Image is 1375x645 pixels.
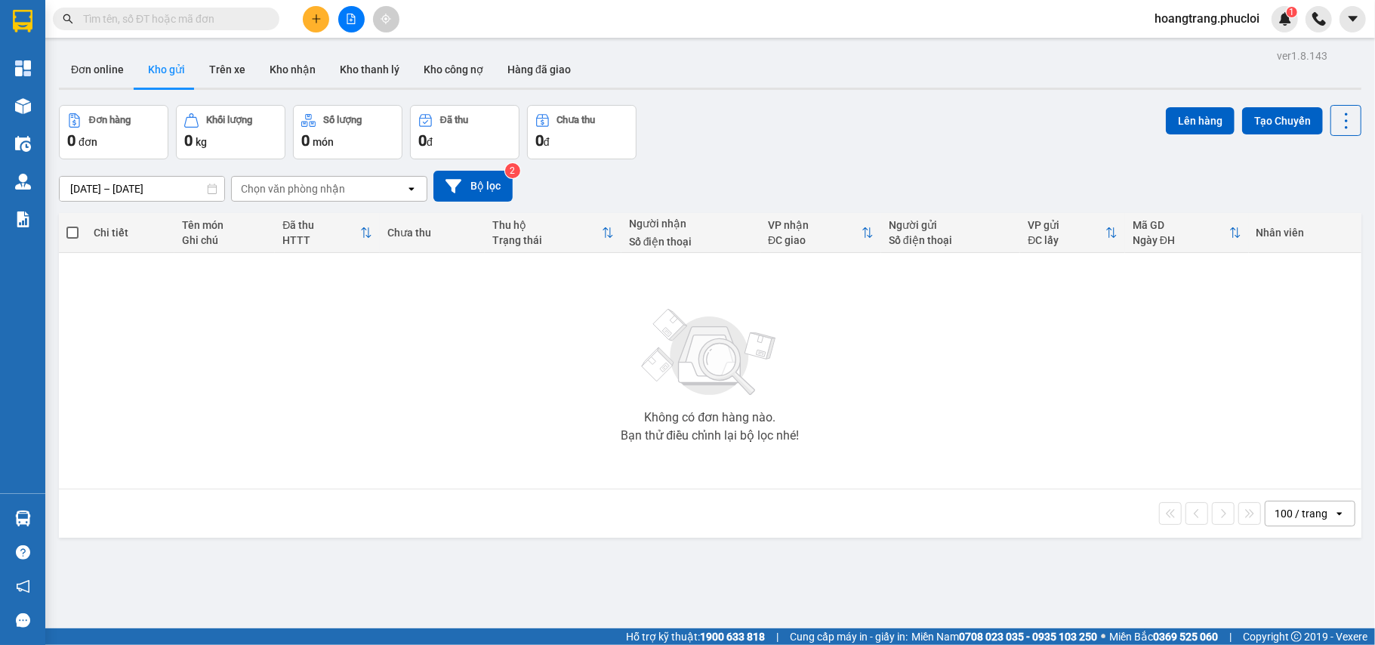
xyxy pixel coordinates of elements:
[301,131,310,150] span: 0
[418,131,427,150] span: 0
[700,631,765,643] strong: 1900 633 818
[768,234,862,246] div: ĐC giao
[1109,628,1218,645] span: Miền Bắc
[1312,12,1326,26] img: phone-icon
[311,14,322,24] span: plus
[495,51,583,88] button: Hàng đã giao
[15,136,31,152] img: warehouse-icon
[440,115,468,125] div: Đã thu
[338,6,365,32] button: file-add
[275,213,380,253] th: Toggle SortBy
[328,51,412,88] button: Kho thanh lý
[1142,9,1272,28] span: hoangtrang.phucloi
[59,51,136,88] button: Đơn online
[15,211,31,227] img: solution-icon
[790,628,908,645] span: Cung cấp máy in - giấy in:
[405,183,418,195] svg: open
[505,163,520,178] sup: 2
[241,181,345,196] div: Chọn văn phòng nhận
[544,136,550,148] span: đ
[889,219,1013,231] div: Người gửi
[89,115,131,125] div: Đơn hàng
[16,613,30,628] span: message
[13,10,32,32] img: logo-vxr
[282,234,360,246] div: HTTT
[1153,631,1218,643] strong: 0369 525 060
[1125,213,1249,253] th: Toggle SortBy
[492,219,602,231] div: Thu hộ
[387,227,477,239] div: Chưa thu
[83,11,261,27] input: Tìm tên, số ĐT hoặc mã đơn
[15,98,31,114] img: warehouse-icon
[373,6,399,32] button: aim
[1133,219,1229,231] div: Mã GD
[535,131,544,150] span: 0
[1289,7,1294,17] span: 1
[634,300,785,406] img: svg+xml;base64,PHN2ZyBjbGFzcz0ibGlzdC1wbHVnX19zdmciIHhtbG5zPSJodHRwOi8vd3d3LnczLm9yZy8yMDAwL3N2Zy...
[257,51,328,88] button: Kho nhận
[136,51,197,88] button: Kho gửi
[776,628,778,645] span: |
[1028,234,1105,246] div: ĐC lấy
[1275,506,1327,521] div: 100 / trang
[768,219,862,231] div: VP nhận
[196,136,207,148] span: kg
[1028,219,1105,231] div: VP gửi
[94,227,167,239] div: Chi tiết
[1333,508,1346,520] svg: open
[1242,107,1323,134] button: Tạo Chuyến
[313,136,334,148] span: món
[182,234,267,246] div: Ghi chú
[1256,227,1354,239] div: Nhân viên
[293,105,402,159] button: Số lượng0món
[1277,48,1327,64] div: ver 1.8.143
[629,236,753,248] div: Số điện thoại
[485,213,621,253] th: Toggle SortBy
[889,234,1013,246] div: Số điện thoại
[381,14,391,24] span: aim
[60,177,224,201] input: Select a date range.
[412,51,495,88] button: Kho công nợ
[557,115,596,125] div: Chưa thu
[184,131,193,150] span: 0
[621,430,799,442] div: Bạn thử điều chỉnh lại bộ lọc nhé!
[197,51,257,88] button: Trên xe
[303,6,329,32] button: plus
[629,218,753,230] div: Người nhận
[911,628,1097,645] span: Miền Nam
[433,171,513,202] button: Bộ lọc
[59,105,168,159] button: Đơn hàng0đơn
[1020,213,1125,253] th: Toggle SortBy
[1340,6,1366,32] button: caret-down
[63,14,73,24] span: search
[959,631,1097,643] strong: 0708 023 035 - 0935 103 250
[492,234,602,246] div: Trạng thái
[15,60,31,76] img: dashboard-icon
[1133,234,1229,246] div: Ngày ĐH
[410,105,519,159] button: Đã thu0đ
[527,105,637,159] button: Chưa thu0đ
[346,14,356,24] span: file-add
[16,545,30,560] span: question-circle
[1346,12,1360,26] span: caret-down
[427,136,433,148] span: đ
[1166,107,1235,134] button: Lên hàng
[1229,628,1232,645] span: |
[644,412,775,424] div: Không có đơn hàng nào.
[182,219,267,231] div: Tên món
[323,115,362,125] div: Số lượng
[760,213,881,253] th: Toggle SortBy
[79,136,97,148] span: đơn
[282,219,360,231] div: Đã thu
[626,628,765,645] span: Hỗ trợ kỹ thuật:
[15,174,31,190] img: warehouse-icon
[15,511,31,526] img: warehouse-icon
[1278,12,1292,26] img: icon-new-feature
[16,579,30,594] span: notification
[1101,634,1105,640] span: ⚪️
[1291,631,1302,642] span: copyright
[67,131,76,150] span: 0
[1287,7,1297,17] sup: 1
[176,105,285,159] button: Khối lượng0kg
[206,115,252,125] div: Khối lượng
